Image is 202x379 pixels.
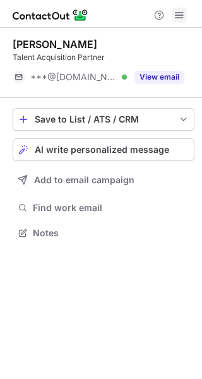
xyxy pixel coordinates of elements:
[13,52,194,63] div: Talent Acquisition Partner
[13,199,194,217] button: Find work email
[13,138,194,161] button: AI write personalized message
[13,224,194,242] button: Notes
[30,71,117,83] span: ***@[DOMAIN_NAME]
[13,38,97,51] div: [PERSON_NAME]
[33,227,189,239] span: Notes
[35,114,172,124] div: Save to List / ATS / CRM
[13,169,194,191] button: Add to email campaign
[33,202,189,214] span: Find work email
[13,108,194,131] button: save-profile-one-click
[35,145,169,155] span: AI write personalized message
[134,71,184,83] button: Reveal Button
[13,8,88,23] img: ContactOut v5.3.10
[34,175,134,185] span: Add to email campaign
